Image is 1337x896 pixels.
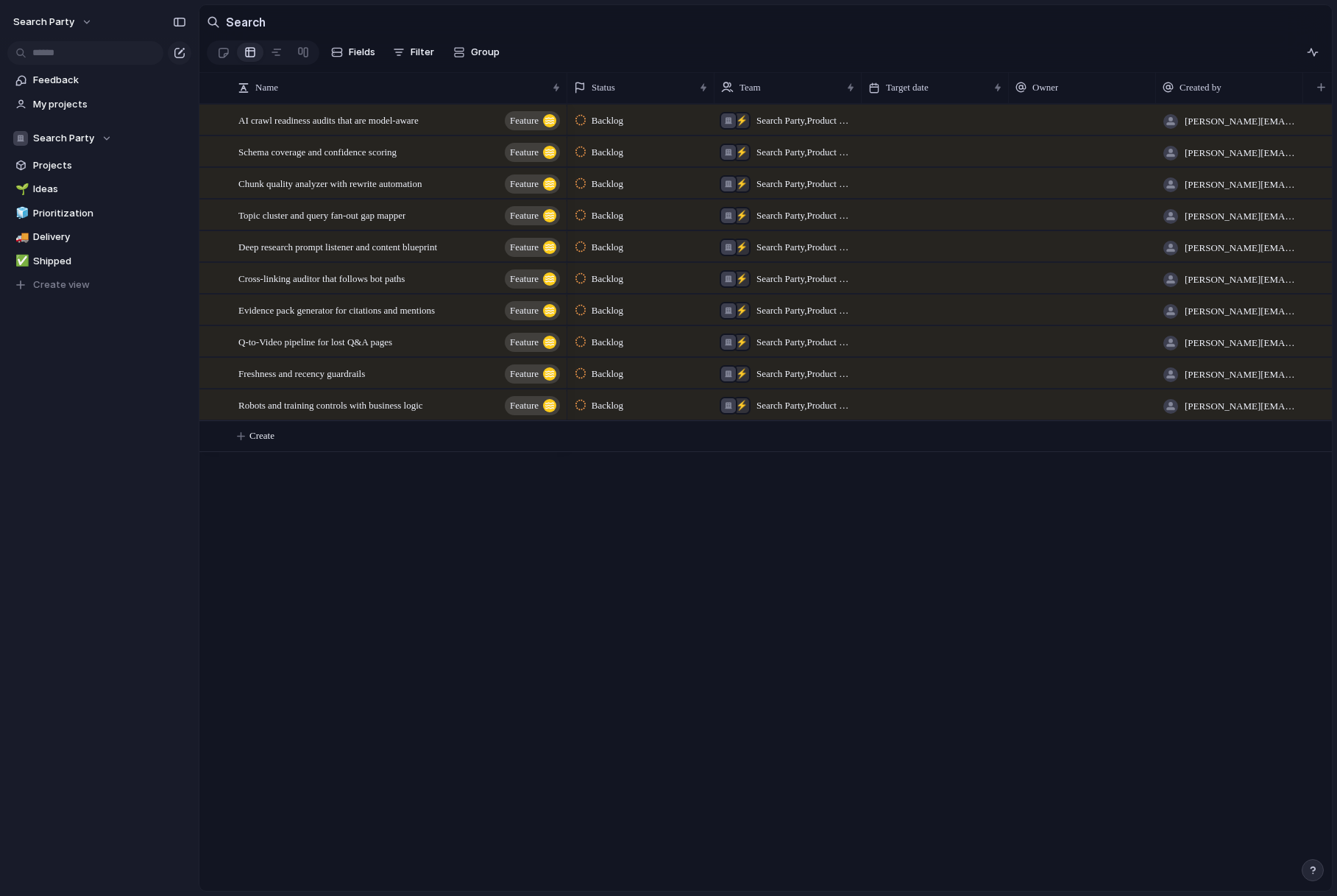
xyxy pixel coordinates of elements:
[1185,146,1297,160] span: [PERSON_NAME][EMAIL_ADDRESS][DOMAIN_NAME]
[734,240,749,255] div: ⚡
[238,364,365,381] span: Freshness and recency guardrails
[411,45,434,60] span: Filter
[238,396,423,413] span: Robots and training controls with business logic
[592,177,623,191] span: Backlog
[756,367,855,381] span: Search Party , Product & Engineering
[7,274,191,296] button: Create view
[734,208,749,223] div: ⚡
[33,73,186,88] span: Feedback
[510,237,539,258] span: Feature
[592,113,623,128] span: Backlog
[592,398,623,413] span: Backlog
[510,300,539,321] span: Feature
[1185,399,1297,414] span: [PERSON_NAME][EMAIL_ADDRESS][DOMAIN_NAME]
[249,428,274,443] span: Create
[734,145,749,160] div: ⚡
[238,269,405,286] span: Cross-linking auditor that follows bot paths
[592,303,623,318] span: Backlog
[505,174,560,194] button: Feature
[1032,80,1058,95] span: Owner
[33,158,186,173] span: Projects
[592,272,623,286] span: Backlog
[238,143,397,160] span: Schema coverage and confidence scoring
[505,143,560,162] button: Feature
[255,80,278,95] span: Name
[15,205,26,222] div: 🧊
[13,15,74,29] span: Search Party
[510,269,539,289] span: Feature
[1185,304,1297,319] span: [PERSON_NAME][EMAIL_ADDRESS][DOMAIN_NAME]
[7,178,191,200] a: 🌱Ideas
[33,131,94,146] span: Search Party
[325,40,381,64] button: Fields
[238,333,392,350] span: Q-to-Video pipeline for lost Q&A pages
[33,254,186,269] span: Shipped
[756,303,855,318] span: Search Party , Product & Engineering
[505,333,560,352] button: Feature
[15,229,26,246] div: 🚚
[13,206,28,221] button: 🧊
[756,177,855,191] span: Search Party , Product & Engineering
[734,367,749,381] div: ⚡
[1185,209,1297,224] span: [PERSON_NAME][EMAIL_ADDRESS][DOMAIN_NAME]
[505,238,560,257] button: Feature
[592,80,615,95] span: Status
[505,269,560,289] button: Feature
[740,80,761,95] span: Team
[446,40,507,64] button: Group
[505,364,560,384] button: Feature
[734,398,749,413] div: ⚡
[592,335,623,350] span: Backlog
[238,174,422,191] span: Chunk quality analyzer with rewrite automation
[7,94,191,116] a: My projects
[7,127,191,149] button: Search Party
[13,230,28,244] button: 🚚
[1180,80,1221,95] span: Created by
[7,226,191,248] a: 🚚Delivery
[238,238,437,255] span: Deep research prompt listener and content blueprint
[510,110,539,131] span: Feature
[33,278,90,292] span: Create view
[7,202,191,225] div: 🧊Prioritization
[510,174,539,194] span: Feature
[592,208,623,223] span: Backlog
[886,80,929,95] span: Target date
[15,253,26,269] div: ✅
[387,40,440,64] button: Filter
[349,45,375,60] span: Fields
[1185,272,1297,287] span: [PERSON_NAME][EMAIL_ADDRESS][DOMAIN_NAME]
[7,155,191,177] a: Projects
[226,13,266,31] h2: Search
[592,367,623,381] span: Backlog
[13,254,28,269] button: ✅
[756,398,855,413] span: Search Party , Product & Engineering
[7,69,191,91] a: Feedback
[592,145,623,160] span: Backlog
[756,335,855,350] span: Search Party , Product & Engineering
[756,208,855,223] span: Search Party , Product & Engineering
[471,45,500,60] span: Group
[734,272,749,286] div: ⚡
[505,206,560,225] button: Feature
[33,182,186,197] span: Ideas
[505,111,560,130] button: Feature
[734,335,749,350] div: ⚡
[1185,177,1297,192] span: [PERSON_NAME][EMAIL_ADDRESS][DOMAIN_NAME]
[756,240,855,255] span: Search Party , Product & Engineering
[734,303,749,318] div: ⚡
[238,206,405,223] span: Topic cluster and query fan-out gap mapper
[510,395,539,416] span: Feature
[592,240,623,255] span: Backlog
[238,111,419,128] span: AI crawl readiness audits that are model-aware
[7,250,191,272] div: ✅Shipped
[756,113,855,128] span: Search Party , Product & Engineering
[734,113,749,128] div: ⚡
[238,301,435,318] span: Evidence pack generator for citations and mentions
[734,177,749,191] div: ⚡
[505,301,560,320] button: Feature
[7,10,100,34] button: Search Party
[510,364,539,384] span: Feature
[13,182,28,197] button: 🌱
